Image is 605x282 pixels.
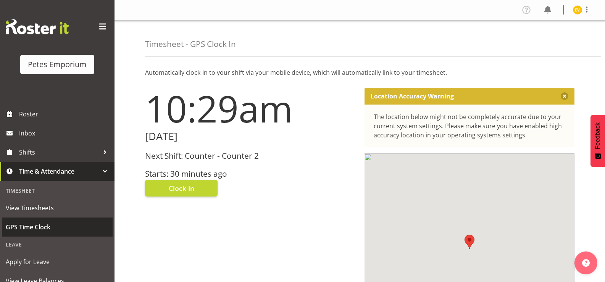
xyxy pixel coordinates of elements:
[145,40,236,48] h4: Timesheet - GPS Clock In
[561,92,568,100] button: Close message
[6,19,69,34] img: Rosterit website logo
[2,198,113,218] a: View Timesheets
[371,92,454,100] p: Location Accuracy Warning
[594,122,601,149] span: Feedback
[19,127,111,139] span: Inbox
[19,108,111,120] span: Roster
[6,256,109,267] span: Apply for Leave
[582,259,590,267] img: help-xxl-2.png
[28,59,87,70] div: Petes Emporium
[573,5,582,15] img: eva-vailini10223.jpg
[374,112,566,140] div: The location below might not be completely accurate due to your current system settings. Please m...
[2,183,113,198] div: Timesheet
[169,183,194,193] span: Clock In
[145,169,355,178] h3: Starts: 30 minutes ago
[145,88,355,129] h1: 10:29am
[19,166,99,177] span: Time & Attendance
[6,221,109,233] span: GPS Time Clock
[6,202,109,214] span: View Timesheets
[2,252,113,271] a: Apply for Leave
[2,237,113,252] div: Leave
[145,68,574,77] p: Automatically clock-in to your shift via your mobile device, which will automatically link to you...
[145,180,218,197] button: Clock In
[2,218,113,237] a: GPS Time Clock
[145,131,355,142] h2: [DATE]
[145,151,355,160] h3: Next Shift: Counter - Counter 2
[590,115,605,167] button: Feedback - Show survey
[19,147,99,158] span: Shifts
